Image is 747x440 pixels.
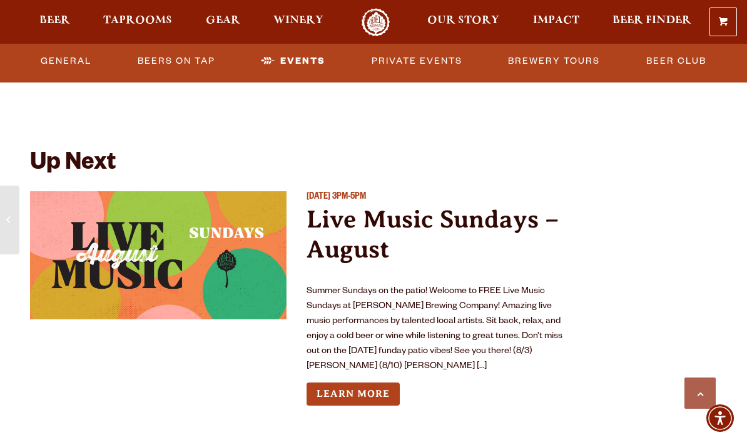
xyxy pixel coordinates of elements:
[273,16,323,26] span: Winery
[367,47,467,76] a: Private Events
[39,16,70,26] span: Beer
[30,151,116,179] h2: Up Next
[641,47,711,76] a: Beer Club
[503,47,605,76] a: Brewery Tours
[307,205,559,263] a: Live Music Sundays – August
[36,47,96,76] a: General
[307,382,400,406] a: Learn more about Live Music Sundays – August
[352,8,399,36] a: Odell Home
[30,191,287,319] a: View event details
[612,16,691,26] span: Beer Finder
[332,192,366,202] span: 3PM-5PM
[256,47,330,76] a: Events
[103,16,172,26] span: Taprooms
[525,8,587,36] a: Impact
[604,8,699,36] a: Beer Finder
[307,284,563,374] p: Summer Sundays on the patio! Welcome to FREE Live Music Sundays at [PERSON_NAME] Brewing Company!...
[133,47,220,76] a: Beers on Tap
[419,8,507,36] a: Our Story
[427,16,499,26] span: Our Story
[31,8,78,36] a: Beer
[265,8,332,36] a: Winery
[684,377,716,409] a: Scroll to top
[198,8,248,36] a: Gear
[533,16,579,26] span: Impact
[95,8,180,36] a: Taprooms
[307,192,330,202] span: [DATE]
[706,404,734,432] div: Accessibility Menu
[206,16,240,26] span: Gear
